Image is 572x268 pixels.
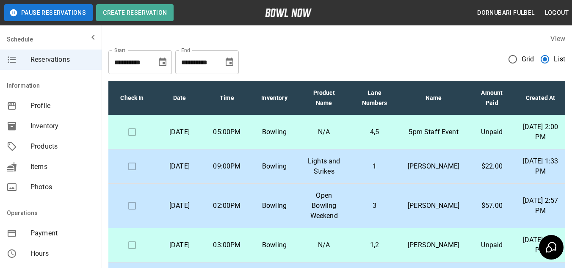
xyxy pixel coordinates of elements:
button: Choose date, selected date is Nov 3, 2025 [221,54,238,71]
p: [DATE] 2:57 PM [522,196,558,216]
p: [PERSON_NAME] [406,240,461,250]
p: 05:00PM [210,127,244,137]
p: 5pm Staff Event [406,127,461,137]
th: Check In [108,81,156,115]
label: View [550,35,565,43]
span: Inventory [30,121,95,131]
th: Date [156,81,203,115]
p: 03:00PM [210,240,244,250]
span: Photos [30,182,95,192]
p: Bowling [257,127,291,137]
button: Choose date, selected date is Oct 3, 2025 [154,54,171,71]
p: $22.00 [475,161,509,171]
button: Pause Reservations [4,4,93,21]
span: Profile [30,101,95,111]
p: [DATE] 2:00 PM [522,122,558,142]
p: 1,2 [357,240,392,250]
th: Product Name [298,81,350,115]
p: [PERSON_NAME] [406,201,461,211]
p: 09:00PM [210,161,244,171]
p: Open Bowling Weekend [305,191,343,221]
p: Bowling [257,240,291,250]
th: Amount Paid [468,81,516,115]
p: 02:00PM [210,201,244,211]
p: 4,5 [357,127,392,137]
p: [DATE] 1:33 PM [522,156,558,177]
span: List [554,54,565,64]
p: N/A [305,240,343,250]
th: Lane Numbers [350,81,399,115]
p: N/A [305,127,343,137]
button: Dornubari Fulbel [474,5,538,21]
p: Bowling [257,201,291,211]
th: Created At [516,81,565,115]
p: Bowling [257,161,291,171]
p: [DATE] [163,201,196,211]
span: Products [30,141,95,152]
p: [DATE] [163,240,196,250]
p: [PERSON_NAME] [406,161,461,171]
span: Hours [30,249,95,259]
th: Time [203,81,251,115]
p: Lights and Strikes [305,156,343,177]
th: Name [399,81,468,115]
p: Unpaid [475,127,509,137]
button: Create Reservation [96,4,174,21]
p: 1 [357,161,392,171]
span: Grid [522,54,534,64]
img: logo [265,8,312,17]
th: Inventory [251,81,298,115]
p: Unpaid [475,240,509,250]
span: Items [30,162,95,172]
span: Payment [30,228,95,238]
p: $57.00 [475,201,509,211]
p: [DATE] 2:43 PM [522,235,558,255]
span: Reservations [30,55,95,65]
p: [DATE] [163,161,196,171]
p: [DATE] [163,127,196,137]
p: 3 [357,201,392,211]
button: Logout [542,5,572,21]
